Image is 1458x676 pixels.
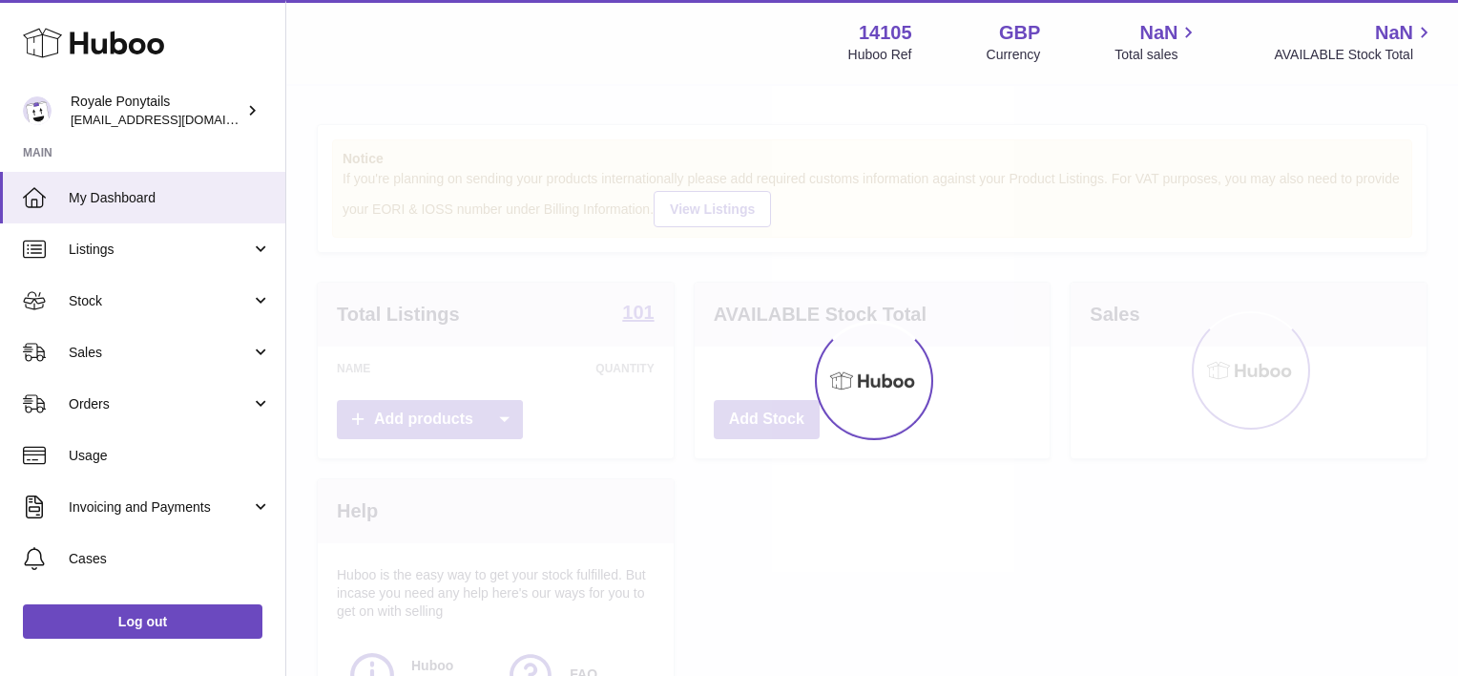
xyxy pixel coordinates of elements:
div: Currency [987,46,1041,64]
span: Orders [69,395,251,413]
span: NaN [1375,20,1413,46]
span: AVAILABLE Stock Total [1274,46,1435,64]
div: Royale Ponytails [71,93,242,129]
span: Invoicing and Payments [69,498,251,517]
span: Sales [69,344,251,362]
a: Log out [23,604,262,639]
a: NaN AVAILABLE Stock Total [1274,20,1435,64]
span: [EMAIL_ADDRESS][DOMAIN_NAME] [71,112,281,127]
span: NaN [1139,20,1177,46]
strong: GBP [999,20,1040,46]
strong: 14105 [859,20,912,46]
span: Usage [69,447,271,465]
span: Stock [69,292,251,310]
span: Total sales [1114,46,1199,64]
a: NaN Total sales [1114,20,1199,64]
img: qphill92@gmail.com [23,96,52,125]
span: Cases [69,550,271,568]
span: Listings [69,241,251,259]
span: My Dashboard [69,189,271,207]
div: Huboo Ref [848,46,912,64]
